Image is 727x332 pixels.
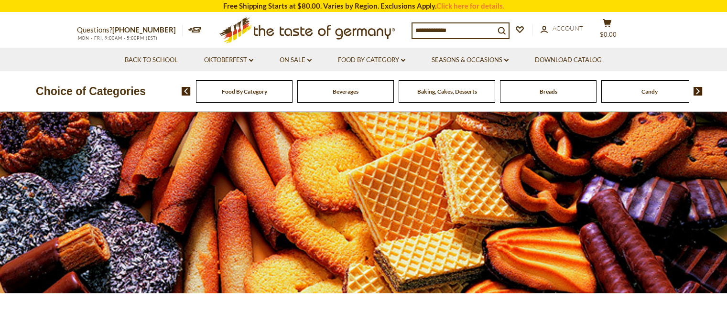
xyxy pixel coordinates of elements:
[125,55,178,65] a: Back to School
[540,88,557,95] a: Breads
[553,24,583,32] span: Account
[204,55,253,65] a: Oktoberfest
[338,55,405,65] a: Food By Category
[280,55,312,65] a: On Sale
[222,88,267,95] a: Food By Category
[641,88,658,95] a: Candy
[432,55,509,65] a: Seasons & Occasions
[535,55,602,65] a: Download Catalog
[112,25,176,34] a: [PHONE_NUMBER]
[333,88,358,95] a: Beverages
[436,1,504,10] a: Click here for details.
[593,19,622,43] button: $0.00
[77,24,183,36] p: Questions?
[541,23,583,34] a: Account
[600,31,617,38] span: $0.00
[417,88,477,95] a: Baking, Cakes, Desserts
[694,87,703,96] img: next arrow
[182,87,191,96] img: previous arrow
[77,35,158,41] span: MON - FRI, 9:00AM - 5:00PM (EST)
